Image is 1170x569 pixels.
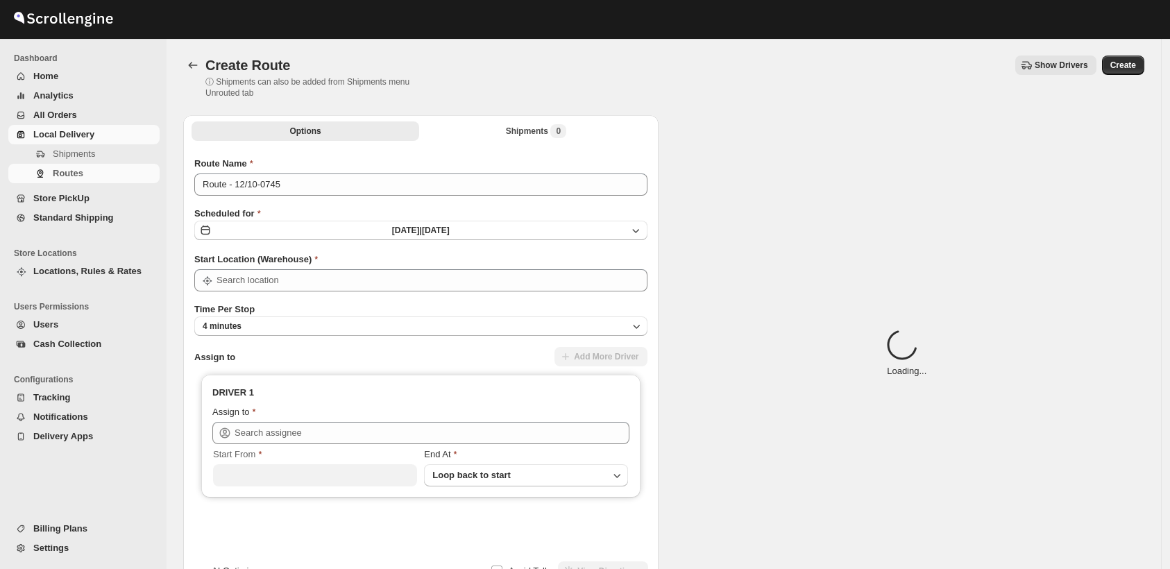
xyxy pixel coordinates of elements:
span: Configurations [14,374,160,385]
button: Create [1102,56,1144,75]
div: Shipments [506,124,566,138]
span: Users [33,319,58,330]
span: Standard Shipping [33,212,114,223]
span: Analytics [33,90,74,101]
span: All Orders [33,110,77,120]
span: Start From [213,449,255,459]
span: Billing Plans [33,523,87,534]
span: Settings [33,543,69,553]
span: Loop back to start [432,470,511,480]
button: Billing Plans [8,519,160,538]
span: Route Name [194,158,247,169]
button: Shipments [8,144,160,164]
span: [DATE] | [392,226,422,235]
span: Local Delivery [33,129,94,139]
button: Home [8,67,160,86]
span: Store PickUp [33,193,90,203]
button: Delivery Apps [8,427,160,446]
span: 4 minutes [203,321,241,332]
button: Locations, Rules & Rates [8,262,160,281]
span: Delivery Apps [33,431,93,441]
input: Search assignee [235,422,629,444]
button: Notifications [8,407,160,427]
div: Loading... [887,330,926,378]
input: Search location [217,269,647,291]
button: Cash Collection [8,334,160,354]
div: Assign to [212,405,249,419]
span: Locations, Rules & Rates [33,266,142,276]
span: Assign to [194,352,235,362]
span: Users Permissions [14,301,160,312]
span: Home [33,71,58,81]
span: 0 [550,124,566,138]
span: [DATE] [422,226,450,235]
button: Settings [8,538,160,558]
h3: DRIVER 1 [212,386,629,400]
button: All Route Options [192,121,419,141]
button: Routes [8,164,160,183]
button: Loop back to start [424,464,628,486]
span: Time Per Stop [194,304,255,314]
span: Notifications [33,411,88,422]
span: Start Location (Warehouse) [194,254,312,264]
span: Store Locations [14,248,160,259]
span: Routes [53,168,83,178]
span: Shipments [53,148,95,159]
button: Routes [183,56,203,75]
span: Tracking [33,392,70,402]
span: Create [1110,60,1136,71]
button: [DATE]|[DATE] [194,221,647,240]
button: Users [8,315,160,334]
span: Cash Collection [33,339,101,349]
span: Scheduled for [194,208,255,219]
button: Selected Shipments [422,121,650,141]
button: Show Drivers [1015,56,1096,75]
p: ⓘ Shipments can also be added from Shipments menu Unrouted tab [205,76,431,99]
input: Eg: Bengaluru Route [194,173,647,196]
button: Analytics [8,86,160,105]
button: Tracking [8,388,160,407]
button: 4 minutes [194,316,647,336]
div: End At [424,448,628,461]
span: Options [289,126,321,137]
div: All Route Options [183,146,659,561]
span: Create Route [205,58,290,73]
button: All Orders [8,105,160,125]
span: Dashboard [14,53,160,64]
span: Show Drivers [1035,60,1088,71]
